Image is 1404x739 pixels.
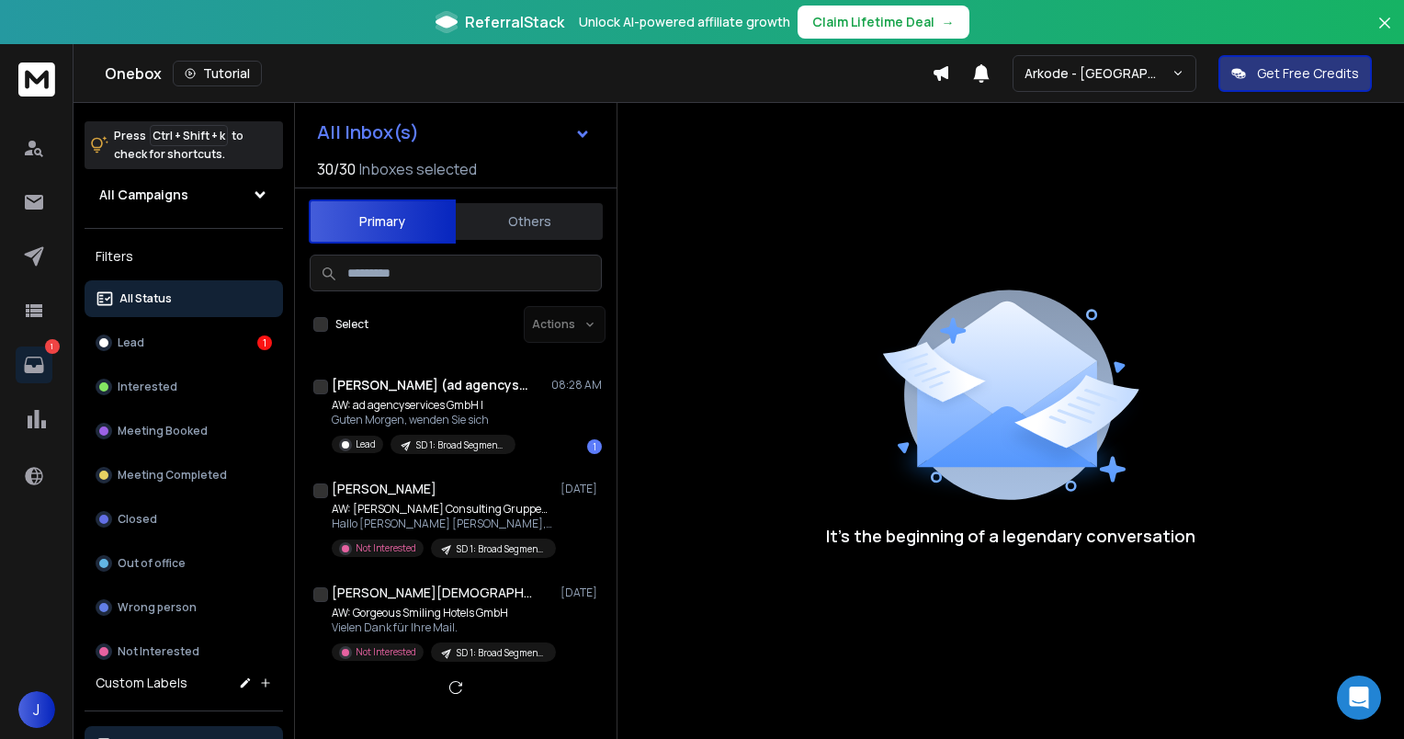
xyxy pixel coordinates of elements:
p: Get Free Credits [1257,64,1359,83]
a: 1 [16,347,52,383]
p: Interested [118,380,177,394]
p: Lead [356,438,376,451]
p: Wrong person [118,600,197,615]
p: Not Interested [118,644,199,659]
button: J [18,691,55,728]
p: Not Interested [356,541,416,555]
button: Claim Lifetime Deal→ [798,6,969,39]
button: All Status [85,280,283,317]
p: Arkode - [GEOGRAPHIC_DATA] [1025,64,1172,83]
button: Interested [85,369,283,405]
p: Press to check for shortcuts. [114,127,243,164]
button: Lead1 [85,324,283,361]
span: Ctrl + Shift + k [150,125,228,146]
button: All Campaigns [85,176,283,213]
p: Hallo [PERSON_NAME] [PERSON_NAME], da wir [332,517,552,531]
span: 30 / 30 [317,158,356,180]
h1: [PERSON_NAME] [332,480,436,498]
label: Select [335,317,368,332]
button: Tutorial [173,61,262,86]
span: → [942,13,955,31]
p: AW: ad agencyservices GmbH | [332,398,515,413]
p: 08:28 AM [551,378,602,392]
p: AW: [PERSON_NAME] Consulting Gruppe® | [332,502,552,517]
p: 1 [45,339,60,354]
button: Not Interested [85,633,283,670]
p: [DATE] [560,482,602,496]
p: SD 1: Broad Segment_Germany - ARKODE [457,646,545,660]
p: Lead [118,335,144,350]
h1: [PERSON_NAME][DEMOGRAPHIC_DATA] [332,584,534,602]
h1: [PERSON_NAME] (ad agencyservices) [332,376,534,394]
h1: All Campaigns [99,186,188,204]
p: SD 1: Broad Segment_Germany - ARKODE [457,542,545,556]
p: Closed [118,512,157,527]
button: Get Free Credits [1218,55,1372,92]
p: It’s the beginning of a legendary conversation [826,523,1195,549]
p: Unlock AI-powered affiliate growth [579,13,790,31]
button: Meeting Booked [85,413,283,449]
p: All Status [119,291,172,306]
p: Vielen Dank für Ihre Mail. [332,620,552,635]
p: AW: Gorgeous Smiling Hotels GmbH [332,606,552,620]
button: Out of office [85,545,283,582]
div: 1 [257,335,272,350]
div: Onebox [105,61,932,86]
h3: Inboxes selected [359,158,477,180]
button: Close banner [1373,11,1397,55]
div: 1 [587,439,602,454]
h1: All Inbox(s) [317,123,419,142]
p: Out of office [118,556,186,571]
button: Others [456,201,603,242]
div: Open Intercom Messenger [1337,676,1381,720]
button: Wrong person [85,589,283,626]
button: Primary [309,199,456,244]
button: Closed [85,501,283,538]
h3: Custom Labels [96,674,187,692]
p: Meeting Completed [118,468,227,483]
p: Guten Morgen, wenden Sie sich [332,413,515,427]
h3: Filters [85,244,283,269]
span: ReferralStack [465,11,564,33]
button: All Inbox(s) [302,114,606,151]
p: Meeting Booked [118,424,208,438]
button: Meeting Completed [85,457,283,494]
p: [DATE] [560,586,602,600]
p: SD 1: Broad Segment_Germany - ARKODE [416,438,504,452]
p: Not Interested [356,645,416,659]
